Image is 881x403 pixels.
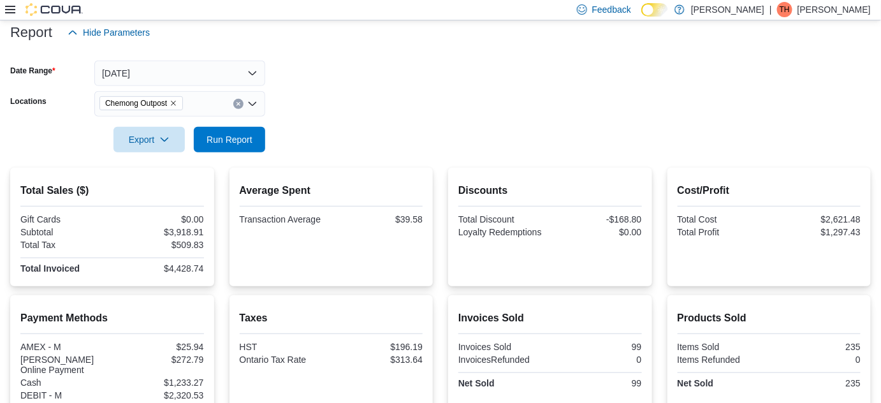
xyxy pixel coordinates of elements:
[240,214,329,224] div: Transaction Average
[641,3,668,17] input: Dark Mode
[458,311,642,326] h2: Invoices Sold
[20,390,110,400] div: DEBIT - M
[678,183,861,198] h2: Cost/Profit
[333,214,423,224] div: $39.58
[113,127,185,152] button: Export
[797,2,871,17] p: [PERSON_NAME]
[247,99,258,109] button: Open list of options
[678,355,767,365] div: Items Refunded
[458,342,548,352] div: Invoices Sold
[458,214,548,224] div: Total Discount
[458,355,548,365] div: InvoicesRefunded
[771,342,861,352] div: 235
[553,355,642,365] div: 0
[553,214,642,224] div: -$168.80
[769,2,772,17] p: |
[333,355,423,365] div: $313.64
[83,26,150,39] span: Hide Parameters
[20,183,204,198] h2: Total Sales ($)
[678,227,767,237] div: Total Profit
[115,263,204,274] div: $4,428.74
[553,378,642,388] div: 99
[207,133,252,146] span: Run Report
[458,183,642,198] h2: Discounts
[20,342,110,352] div: AMEX - M
[20,355,110,375] div: [PERSON_NAME] Online Payment
[233,99,244,109] button: Clear input
[458,378,495,388] strong: Net Sold
[115,377,204,388] div: $1,233.27
[115,342,204,352] div: $25.94
[194,127,265,152] button: Run Report
[691,2,764,17] p: [PERSON_NAME]
[10,25,52,40] h3: Report
[20,263,80,274] strong: Total Invoiced
[553,342,642,352] div: 99
[115,390,204,400] div: $2,320.53
[678,311,861,326] h2: Products Sold
[10,66,55,76] label: Date Range
[777,2,792,17] div: Tim Hales
[10,96,47,106] label: Locations
[240,342,329,352] div: HST
[20,214,110,224] div: Gift Cards
[678,214,767,224] div: Total Cost
[121,127,177,152] span: Export
[99,96,183,110] span: Chemong Outpost
[115,214,204,224] div: $0.00
[240,355,329,365] div: Ontario Tax Rate
[115,227,204,237] div: $3,918.91
[20,240,110,250] div: Total Tax
[333,342,423,352] div: $196.19
[105,97,167,110] span: Chemong Outpost
[240,311,423,326] h2: Taxes
[115,355,204,365] div: $272.79
[240,183,423,198] h2: Average Spent
[771,227,861,237] div: $1,297.43
[170,99,177,107] button: Remove Chemong Outpost from selection in this group
[678,342,767,352] div: Items Sold
[20,311,204,326] h2: Payment Methods
[771,378,861,388] div: 235
[678,378,714,388] strong: Net Sold
[115,240,204,250] div: $509.83
[25,3,83,16] img: Cova
[553,227,642,237] div: $0.00
[771,214,861,224] div: $2,621.48
[592,3,631,16] span: Feedback
[62,20,155,45] button: Hide Parameters
[780,2,790,17] span: TH
[458,227,548,237] div: Loyalty Redemptions
[20,377,110,388] div: Cash
[771,355,861,365] div: 0
[20,227,110,237] div: Subtotal
[94,61,265,86] button: [DATE]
